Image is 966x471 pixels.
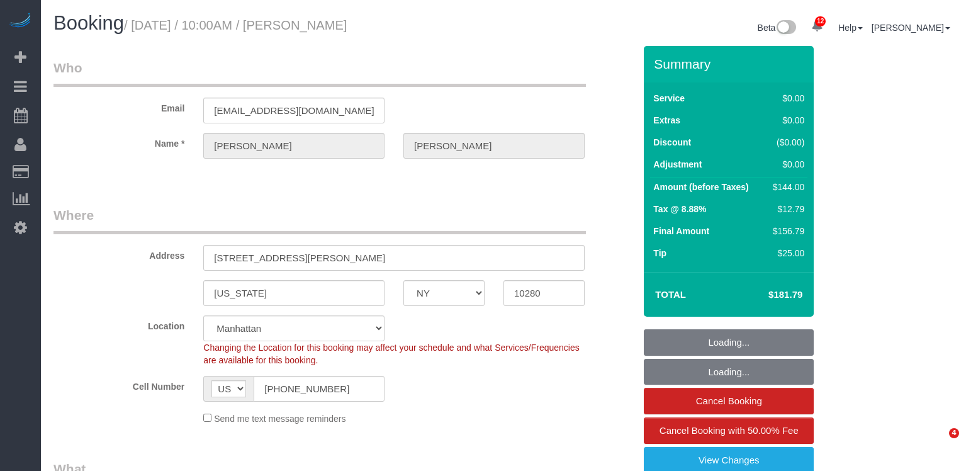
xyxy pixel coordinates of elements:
[214,414,345,424] span: Send me text message reminders
[203,98,385,123] input: Email
[768,203,804,215] div: $12.79
[653,136,691,149] label: Discount
[653,225,709,237] label: Final Amount
[653,247,666,259] label: Tip
[758,23,797,33] a: Beta
[44,315,194,332] label: Location
[8,13,33,30] img: Automaid Logo
[44,245,194,262] label: Address
[653,92,685,105] label: Service
[254,376,385,402] input: Cell Number
[768,181,804,193] div: $144.00
[731,290,802,300] h4: $181.79
[872,23,950,33] a: [PERSON_NAME]
[768,92,804,105] div: $0.00
[653,203,706,215] label: Tax @ 8.88%
[203,280,385,306] input: City
[653,158,702,171] label: Adjustment
[768,225,804,237] div: $156.79
[44,98,194,115] label: Email
[503,280,585,306] input: Zip Code
[768,136,804,149] div: ($0.00)
[203,343,579,365] span: Changing the Location for this booking may affect your schedule and what Services/Frequencies are...
[644,388,814,414] a: Cancel Booking
[653,114,680,127] label: Extras
[655,289,686,300] strong: Total
[644,417,814,444] a: Cancel Booking with 50.00% Fee
[838,23,863,33] a: Help
[53,59,586,87] legend: Who
[768,114,804,127] div: $0.00
[654,57,807,71] h3: Summary
[403,133,585,159] input: Last Name
[768,247,804,259] div: $25.00
[53,12,124,34] span: Booking
[768,158,804,171] div: $0.00
[53,206,586,234] legend: Where
[775,20,796,37] img: New interface
[660,425,799,436] span: Cancel Booking with 50.00% Fee
[653,181,748,193] label: Amount (before Taxes)
[923,428,953,458] iframe: Intercom live chat
[44,376,194,393] label: Cell Number
[44,133,194,150] label: Name *
[815,16,826,26] span: 12
[949,428,959,438] span: 4
[805,13,829,40] a: 12
[124,18,347,32] small: / [DATE] / 10:00AM / [PERSON_NAME]
[203,133,385,159] input: First Name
